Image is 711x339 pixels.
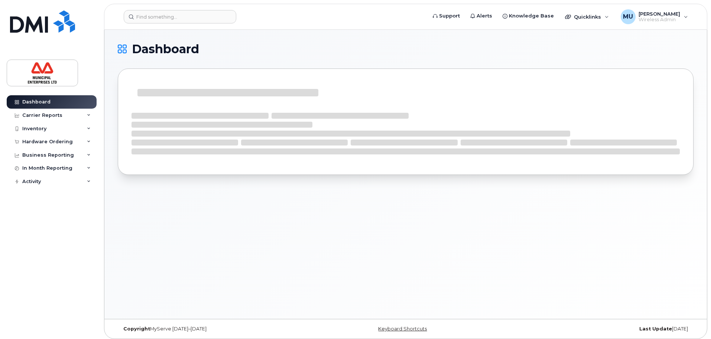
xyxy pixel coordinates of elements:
strong: Copyright [123,326,150,332]
a: Keyboard Shortcuts [378,326,427,332]
div: MyServe [DATE]–[DATE] [118,326,310,332]
strong: Last Update [639,326,672,332]
div: [DATE] [501,326,694,332]
span: Dashboard [132,44,199,55]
